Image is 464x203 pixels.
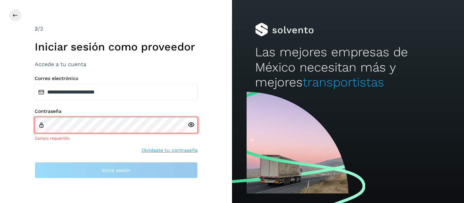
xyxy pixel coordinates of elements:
[35,108,198,114] label: Contraseña
[35,61,198,67] h3: Accede a tu cuenta
[35,76,198,81] label: Correo electrónico
[255,45,441,90] h2: Las mejores empresas de México necesitan más y mejores
[142,147,198,154] a: Olvidaste tu contraseña
[35,162,198,178] button: Inicia sesión
[35,40,198,53] h1: Iniciar sesión como proveedor
[35,25,38,32] span: 2
[102,168,130,172] span: Inicia sesión
[35,25,198,33] div: /2
[35,135,198,141] div: Campo requerido.
[303,75,384,89] span: transportistas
